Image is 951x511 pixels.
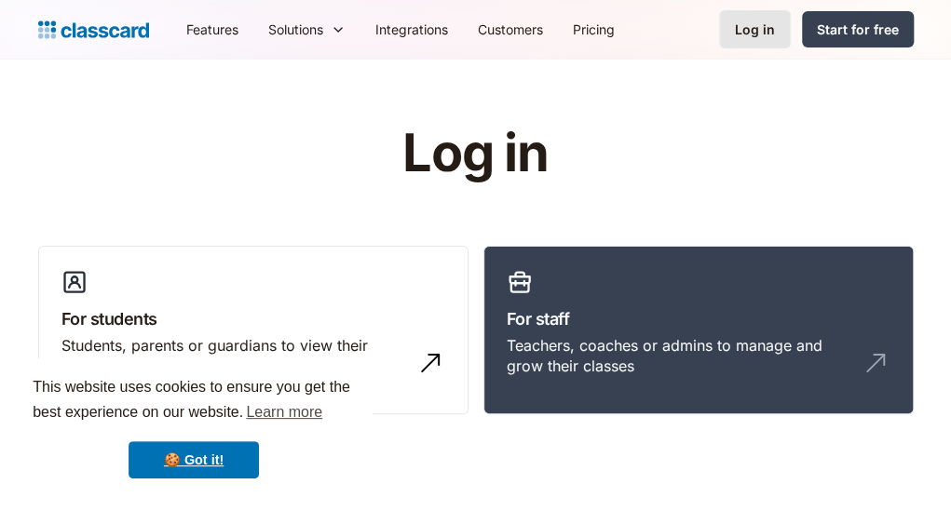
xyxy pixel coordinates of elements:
div: Solutions [268,20,323,39]
a: home [38,17,149,43]
div: Solutions [253,8,360,50]
a: For studentsStudents, parents or guardians to view their profile and manage bookings [38,246,469,415]
div: cookieconsent [15,358,373,496]
a: learn more about cookies [243,398,325,426]
a: Pricing [558,8,630,50]
a: Features [171,8,253,50]
div: Log in [735,20,775,39]
h1: Log in [180,125,771,182]
a: Integrations [360,8,463,50]
div: Start for free [817,20,899,39]
h3: For students [61,306,445,331]
a: dismiss cookie message [129,441,259,478]
div: Students, parents or guardians to view their profile and manage bookings [61,335,408,377]
h3: For staff [507,306,890,331]
div: Teachers, coaches or admins to manage and grow their classes [507,335,853,377]
a: Start for free [802,11,914,47]
a: For staffTeachers, coaches or admins to manage and grow their classes [483,246,914,415]
a: Customers [463,8,558,50]
a: Log in [719,10,791,48]
span: This website uses cookies to ensure you get the best experience on our website. [33,376,355,426]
